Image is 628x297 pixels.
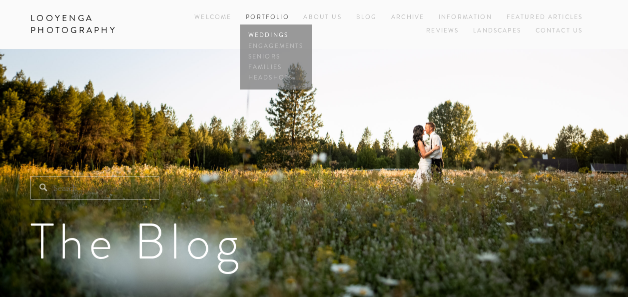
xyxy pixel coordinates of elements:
a: Archive [391,11,424,24]
a: Contact Us [535,24,583,38]
a: Portfolio [246,13,289,21]
h1: The Blog [30,216,598,266]
a: Seniors [246,51,306,62]
a: Headshots [246,72,306,83]
input: Search [30,176,159,199]
a: Information [439,13,492,21]
a: About Us [303,11,341,24]
a: Featured Articles [506,11,583,24]
a: Families [246,62,306,72]
a: Reviews [426,24,459,38]
a: Engagements [246,41,306,51]
a: Looyenga Photography [23,10,152,39]
a: Weddings [246,30,306,41]
a: Blog [356,11,377,24]
a: Landscapes [473,24,521,38]
a: Welcome [194,11,231,24]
